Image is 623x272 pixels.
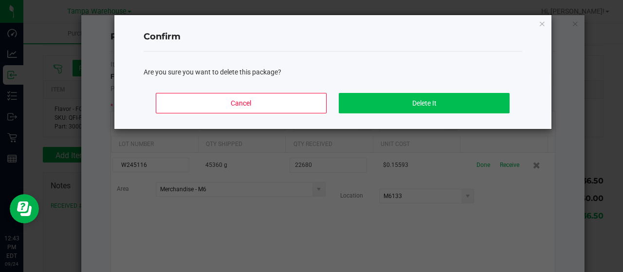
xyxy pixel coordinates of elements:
button: Cancel [156,93,326,113]
div: Are you sure you want to delete this package? [144,67,522,77]
h4: Confirm [144,31,522,43]
button: Delete It [339,93,509,113]
button: Close [539,18,546,29]
iframe: Resource center [10,194,39,223]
